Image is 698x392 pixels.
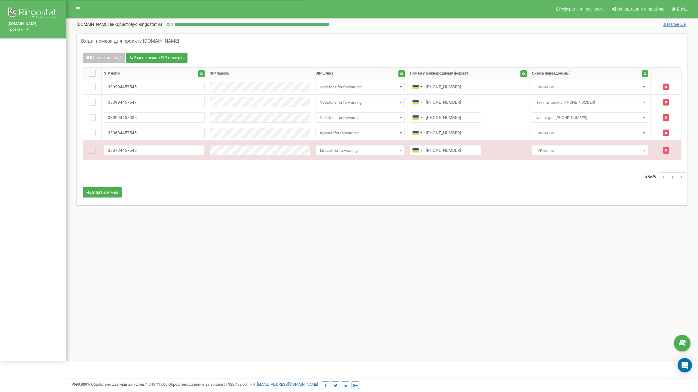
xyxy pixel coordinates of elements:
span: Kyivstar for forwarding [315,128,405,138]
input: 050 123 4567 [410,128,481,138]
nav: ... [645,166,686,187]
span: IVR меню [534,146,646,155]
li: 1 [668,172,677,181]
span: IVR меню [534,83,646,91]
div: SIP логін [104,71,120,76]
div: Telephone country code [410,145,424,155]
input: 050 123 4567 [410,112,481,123]
div: SIP шлюз [315,71,333,76]
div: Схема переадресації [532,71,571,76]
span: IVR меню [534,129,646,137]
span: Vodafone for forwarding [315,97,405,107]
span: Lifecell for forwarding [318,146,403,155]
span: Vodafone for forwarding [315,112,405,123]
span: Налаштування профілю [617,7,664,11]
span: IVR меню [532,145,648,155]
span: використовує Ringostat на [110,22,163,27]
span: Vodafone for forwarding [318,114,403,122]
div: Open Intercom Messenger [678,358,692,372]
span: Vodafone for forwarding [318,83,403,91]
p: 32 % [163,21,175,27]
span: Фін відділ +380994457525 [532,112,648,123]
span: Детальніше [663,22,686,27]
span: IVR меню [532,82,648,92]
div: Telephone country code [410,82,424,92]
span: Kyivstar for forwarding [318,129,403,137]
div: Проєкти [8,27,23,32]
p: [DOMAIN_NAME] [77,21,163,27]
div: Номер у міжнародному форматі [410,71,469,76]
img: Ringostat logo [8,6,59,21]
span: Vodafone for forwarding [318,98,403,107]
span: Реферальна програма [559,7,604,11]
span: Lifecell for forwarding [315,145,405,155]
h5: Вхідні номери для проєкту [DOMAIN_NAME] [81,38,179,44]
th: SIP пароль [207,68,313,79]
span: Вихід [677,7,687,11]
button: Масові операції [83,53,125,63]
div: Telephone country code [410,97,424,107]
span: Тех підтримка +380994457547 [534,98,646,107]
input: 050 123 4567 [410,82,481,92]
div: Telephone country code [410,128,424,138]
input: 050 123 4567 [410,97,481,107]
span: of [650,174,654,179]
span: 0-5 5 [645,172,659,181]
button: Додати номер [83,187,122,198]
span: Vodafone for forwarding [315,82,405,92]
a: [DOMAIN_NAME] [8,21,59,27]
span: Фін відділ +380994457525 [534,114,646,122]
input: 050 123 4567 [410,145,481,155]
button: У мене немає SIP номерів [126,53,187,63]
div: Telephone country code [410,113,424,122]
span: Тех підтримка +380994457547 [532,97,648,107]
span: IVR меню [532,128,648,138]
